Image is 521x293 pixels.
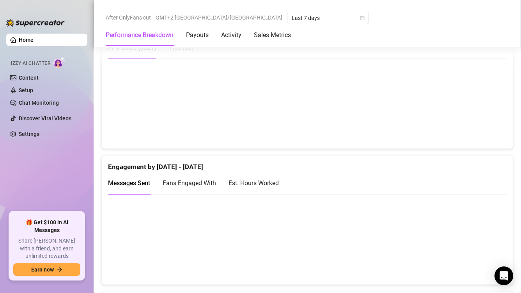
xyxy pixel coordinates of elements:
a: Content [19,75,39,81]
div: Sales Metrics [254,30,291,40]
span: arrow-right [57,267,62,272]
a: Home [19,37,34,43]
a: Settings [19,131,39,137]
div: Open Intercom Messenger [494,266,513,285]
span: After OnlyFans cut [106,12,151,23]
span: 🎁 Get $100 in AI Messages [13,219,80,234]
span: Earn now [31,266,54,273]
div: Est. Hours Worked [229,178,279,188]
span: Izzy AI Chatter [11,60,50,67]
span: Last 7 days [292,12,364,24]
div: Activity [221,30,241,40]
div: Payouts [186,30,209,40]
a: Discover Viral Videos [19,115,71,121]
span: Share [PERSON_NAME] with a friend, and earn unlimited rewards [13,237,80,260]
span: GMT+2 [GEOGRAPHIC_DATA]/[GEOGRAPHIC_DATA] [156,12,282,23]
a: Chat Monitoring [19,100,59,106]
span: calendar [360,16,365,20]
div: Engagement by [DATE] - [DATE] [108,155,507,172]
img: AI Chatter [53,57,66,68]
span: Fans Engaged With [163,179,216,187]
button: Earn nowarrow-right [13,263,80,276]
div: Performance Breakdown [106,30,174,40]
a: Setup [19,87,33,93]
span: Messages Sent [108,179,150,187]
img: logo-BBDzfeDw.svg [6,19,65,27]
